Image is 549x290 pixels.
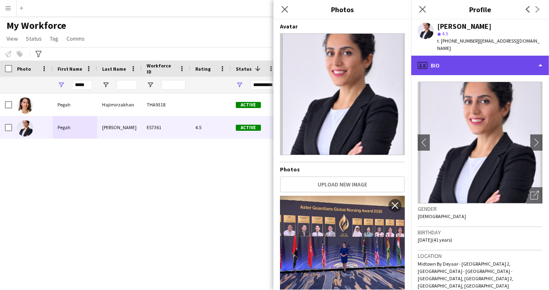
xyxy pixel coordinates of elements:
a: Tag [47,33,62,44]
div: Bio [411,56,549,75]
img: Crew photo 1082834 [280,196,405,290]
a: Comms [63,33,88,44]
button: Open Filter Menu [58,81,65,89]
input: First Name Filter Input [72,80,92,90]
h4: Avatar [280,23,405,30]
input: Last Name Filter Input [117,80,137,90]
span: 4.5 [442,30,448,37]
div: Pegah [53,116,97,139]
span: Active [236,125,261,131]
div: Open photos pop-in [526,187,543,203]
h3: Birthday [418,229,543,236]
span: Midtown By Deyaar - [GEOGRAPHIC_DATA] 2, [GEOGRAPHIC_DATA] - [GEOGRAPHIC_DATA] - [GEOGRAPHIC_DATA... [418,261,513,289]
span: Photo [17,66,31,72]
h3: Photos [273,4,411,15]
app-action-btn: Advanced filters [34,49,43,59]
div: [PERSON_NAME] [437,23,491,30]
h3: Gender [418,205,543,212]
input: Workforce ID Filter Input [161,80,186,90]
h3: Profile [411,4,549,15]
span: Status [236,66,252,72]
img: Pegah Safdari [17,120,33,136]
span: Rating [195,66,211,72]
h4: Photos [280,166,405,173]
span: View [6,35,18,42]
img: Crew avatar [280,33,405,155]
button: Open Filter Menu [147,81,154,89]
span: Active [236,102,261,108]
img: Crew avatar or photo [418,82,543,203]
span: t. [PHONE_NUMBER] [437,38,479,44]
span: [DEMOGRAPHIC_DATA] [418,213,466,219]
img: Pegah Hajimirzakhan [17,97,33,114]
span: Last Name [102,66,126,72]
span: Comms [66,35,85,42]
div: 4.5 [190,116,231,139]
span: My Workforce [6,19,66,32]
button: Upload new image [280,176,405,193]
div: [PERSON_NAME] [97,116,142,139]
div: ES7361 [142,116,190,139]
span: First Name [58,66,82,72]
button: Open Filter Menu [236,81,243,89]
span: Tag [50,35,58,42]
a: Status [23,33,45,44]
h3: Location [418,252,543,260]
span: Status [26,35,42,42]
div: Hajimirzakhan [97,93,142,116]
button: Open Filter Menu [102,81,109,89]
a: View [3,33,21,44]
span: [DATE] (41 years) [418,237,452,243]
div: THA9318 [142,93,190,116]
span: | [EMAIL_ADDRESS][DOMAIN_NAME] [437,38,540,51]
span: Workforce ID [147,63,176,75]
div: Pegah [53,93,97,116]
